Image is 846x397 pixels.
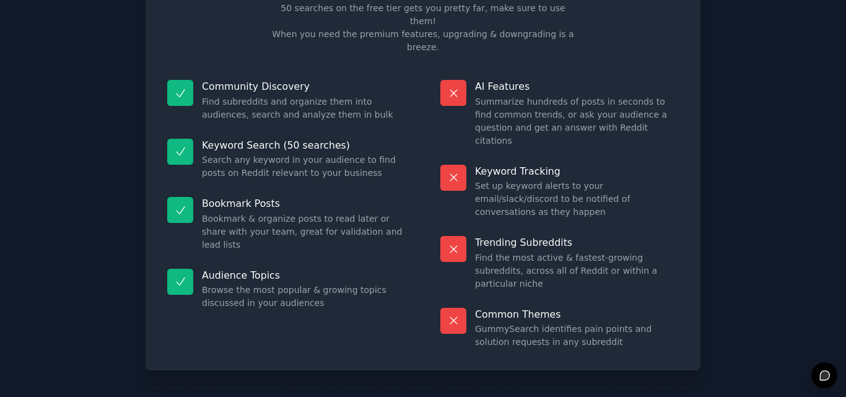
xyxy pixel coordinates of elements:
p: Audience Topics [202,269,406,282]
dd: Find subreddits and organize them into audiences, search and analyze them in bulk [202,95,406,121]
p: Community Discovery [202,80,406,93]
dd: Search any keyword in your audience to find posts on Reddit relevant to your business [202,154,406,180]
p: Keyword Search (50 searches) [202,139,406,152]
p: 50 searches on the free tier gets you pretty far, make sure to use them! When you need the premiu... [267,2,579,54]
dd: GummySearch identifies pain points and solution requests in any subreddit [475,323,679,349]
p: Trending Subreddits [475,236,679,249]
dd: Find the most active & fastest-growing subreddits, across all of Reddit or within a particular niche [475,251,679,290]
p: Common Themes [475,308,679,321]
p: Keyword Tracking [475,165,679,178]
p: Bookmark Posts [202,197,406,210]
dd: Bookmark & organize posts to read later or share with your team, great for validation and lead lists [202,212,406,251]
dd: Set up keyword alerts to your email/slack/discord to be notified of conversations as they happen [475,180,679,219]
dd: Browse the most popular & growing topics discussed in your audiences [202,284,406,310]
dd: Summarize hundreds of posts in seconds to find common trends, or ask your audience a question and... [475,95,679,147]
p: AI Features [475,80,679,93]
